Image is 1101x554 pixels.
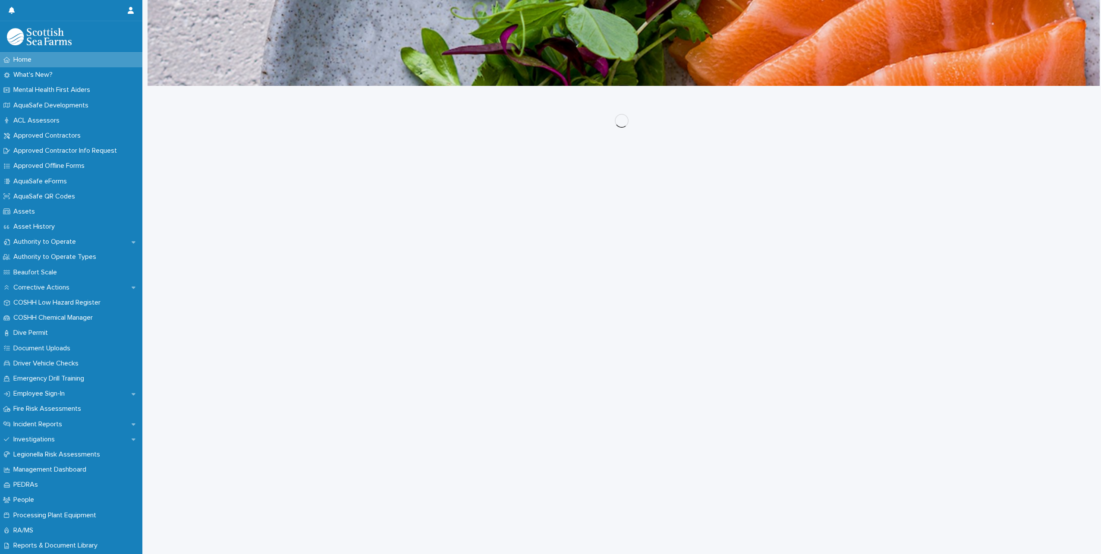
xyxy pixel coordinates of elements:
[10,238,83,246] p: Authority to Operate
[10,132,88,140] p: Approved Contractors
[10,177,74,186] p: AquaSafe eForms
[10,208,42,216] p: Assets
[10,299,107,307] p: COSHH Low Hazard Register
[10,86,97,94] p: Mental Health First Aiders
[10,268,64,277] p: Beaufort Scale
[10,526,40,535] p: RA/MS
[10,496,41,504] p: People
[10,116,66,125] p: ACL Assessors
[10,420,69,428] p: Incident Reports
[10,359,85,368] p: Driver Vehicle Checks
[7,28,72,45] img: bPIBxiqnSb2ggTQWdOVV
[10,71,60,79] p: What's New?
[10,541,104,550] p: Reports & Document Library
[10,375,91,383] p: Emergency Drill Training
[10,314,100,322] p: COSHH Chemical Manager
[10,223,62,231] p: Asset History
[10,435,62,444] p: Investigations
[10,192,82,201] p: AquaSafe QR Codes
[10,283,76,292] p: Corrective Actions
[10,511,103,519] p: Processing Plant Equipment
[10,481,45,489] p: PEDRAs
[10,390,72,398] p: Employee Sign-In
[10,466,93,474] p: Management Dashboard
[10,344,77,353] p: Document Uploads
[10,162,91,170] p: Approved Offline Forms
[10,147,124,155] p: Approved Contractor Info Request
[10,56,38,64] p: Home
[10,101,95,110] p: AquaSafe Developments
[10,253,103,261] p: Authority to Operate Types
[10,329,55,337] p: Dive Permit
[10,405,88,413] p: Fire Risk Assessments
[10,450,107,459] p: Legionella Risk Assessments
